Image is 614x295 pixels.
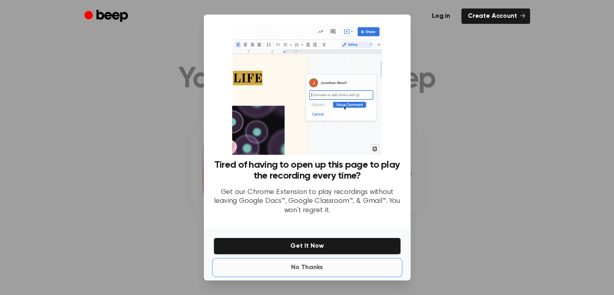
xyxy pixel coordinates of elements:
[461,8,530,24] a: Create Account
[425,8,457,24] a: Log in
[214,160,401,181] h3: Tired of having to open up this page to play the recording every time?
[214,188,401,215] p: Get our Chrome Extension to play recordings without leaving Google Docs™, Google Classroom™, & Gm...
[84,8,130,24] a: Beep
[232,24,382,155] img: Beep extension in action
[214,259,401,276] button: No Thanks
[214,238,401,255] button: Get It Now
